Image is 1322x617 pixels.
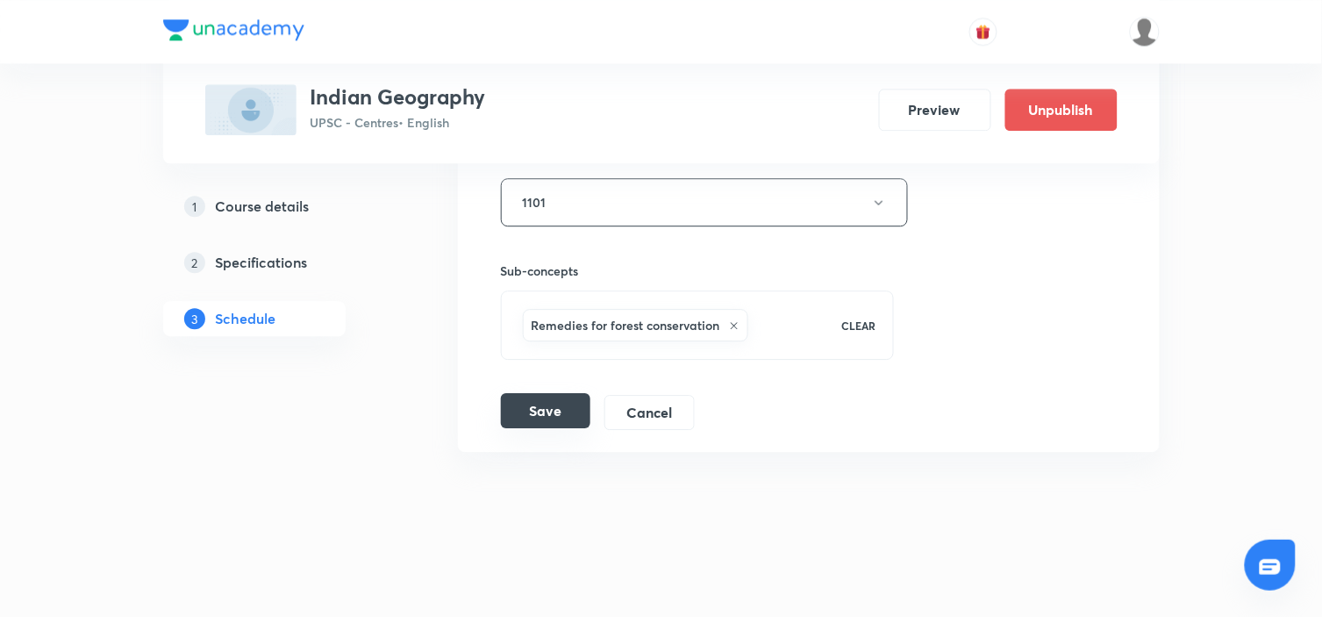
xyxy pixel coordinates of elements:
h6: Remedies for forest conservation [532,316,720,334]
p: 3 [184,308,205,329]
img: avatar [975,24,991,39]
button: Save [501,393,590,428]
p: UPSC - Centres • English [311,113,486,132]
p: 1 [184,196,205,217]
p: CLEAR [841,318,875,334]
h5: Course details [216,196,310,217]
p: 2 [184,252,205,273]
button: avatar [969,18,997,46]
a: 2Specifications [163,245,402,280]
img: F23286B8-FDA8-44D8-BE2A-B8FA039665CE_plus.png [205,84,297,135]
button: 1101 [501,178,908,226]
button: Cancel [604,395,695,430]
h5: Specifications [216,252,308,273]
a: Company Logo [163,19,304,45]
button: Preview [879,89,991,131]
img: Company Logo [163,19,304,40]
img: Abhijeet Srivastav [1130,17,1160,47]
h5: Schedule [216,308,276,329]
a: 1Course details [163,189,402,224]
button: Unpublish [1005,89,1118,131]
h3: Indian Geography [311,84,486,110]
h6: Sub-concepts [501,262,895,280]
